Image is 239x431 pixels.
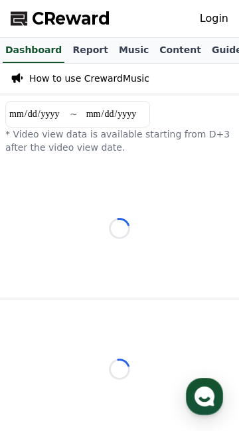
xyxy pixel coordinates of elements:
a: How to use CrewardMusic [29,72,149,85]
a: Login [200,11,228,27]
a: Dashboard [3,38,64,63]
span: Settings [197,341,229,351]
a: CReward [11,8,110,29]
span: Home [34,341,57,351]
a: Content [154,38,206,63]
span: CReward [32,8,110,29]
a: Messages [88,321,171,354]
a: Music [114,38,154,63]
span: Messages [110,341,149,352]
a: Report [67,38,114,63]
a: Home [4,321,88,354]
p: ~ [70,108,78,121]
p: * Video view data is available starting from D+3 after the video view date. [5,128,234,154]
